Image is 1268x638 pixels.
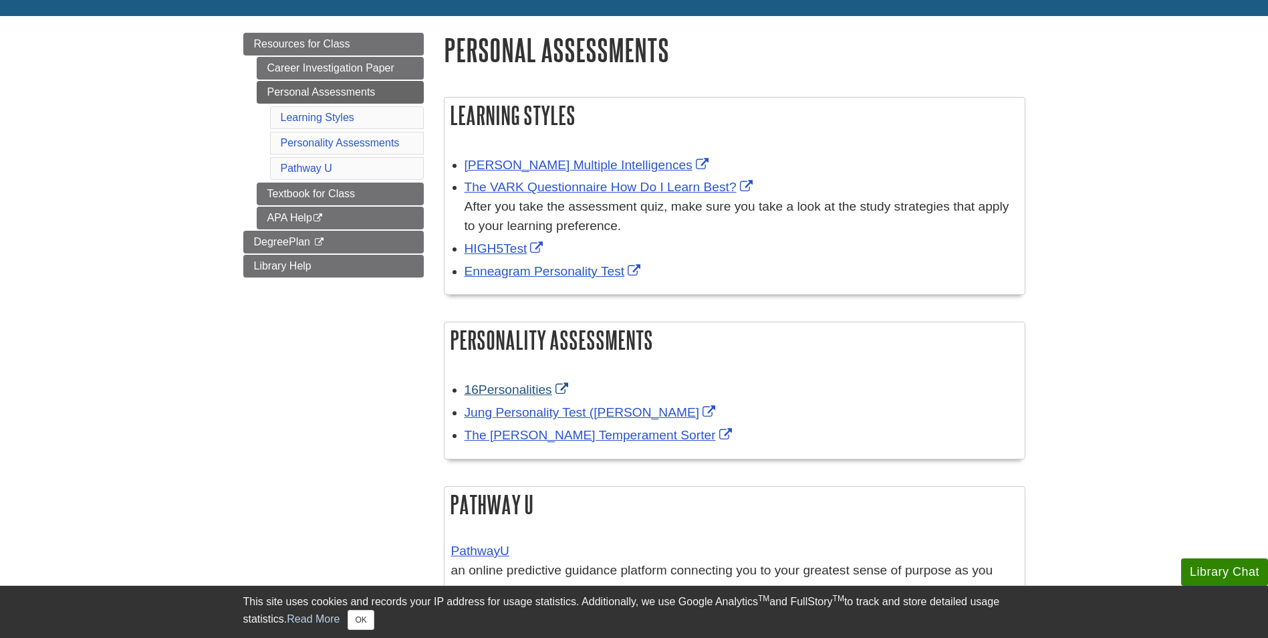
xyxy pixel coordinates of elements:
[312,214,324,223] i: This link opens in a new window
[243,33,424,278] div: Guide Page Menu
[465,180,756,194] a: Link opens in new window
[465,264,644,278] a: Link opens in new window
[254,236,311,247] span: DegreePlan
[281,163,332,174] a: Pathway U
[451,544,509,558] a: PathwayU
[243,33,424,56] a: Resources for Class
[348,610,374,630] button: Close
[257,57,424,80] a: Career Investigation Paper
[257,183,424,205] a: Textbook for Class
[257,81,424,104] a: Personal Assessments
[243,231,424,253] a: DegreePlan
[243,594,1025,630] div: This site uses cookies and records your IP address for usage statistics. Additionally, we use Goo...
[254,38,350,49] span: Resources for Class
[465,428,735,442] a: Link opens in new window
[281,137,400,148] a: Personality Assessments
[1181,558,1268,586] button: Library Chat
[281,112,354,123] a: Learning Styles
[758,594,769,603] sup: TM
[313,238,324,247] i: This link opens in a new window
[465,241,547,255] a: Link opens in new window
[445,322,1025,358] h2: Personality Assessments
[257,207,424,229] a: APA Help
[254,260,311,272] span: Library Help
[243,255,424,278] a: Library Help
[465,197,1018,236] div: After you take the assessment quiz, make sure you take a look at the study strategies that apply ...
[444,33,1025,67] h1: Personal Assessments
[465,405,719,419] a: Link opens in new window
[445,98,1025,133] h2: Learning Styles
[445,487,1025,522] h2: Pathway U
[287,613,340,625] a: Read More
[451,542,1018,599] div: an online predictive guidance platform connecting you to your greatest sense of purpose as you ma...
[465,383,572,397] a: Link opens in new window
[465,158,712,172] a: Link opens in new window
[833,594,844,603] sup: TM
